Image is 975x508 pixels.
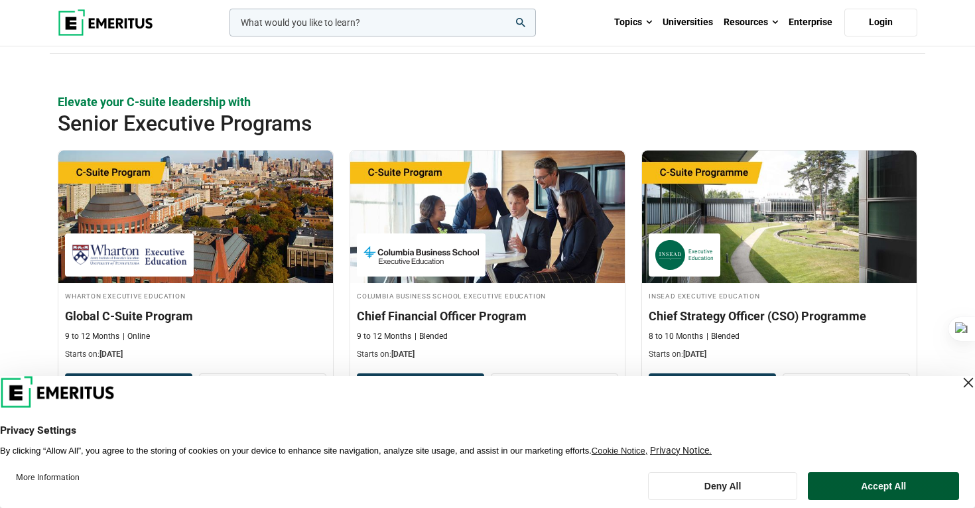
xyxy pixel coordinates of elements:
[649,373,776,396] button: Download Brochure
[642,151,917,367] a: Leadership Course by INSEAD Executive Education - October 14, 2025 INSEAD Executive Education INS...
[649,290,910,301] h4: INSEAD Executive Education
[199,373,326,396] a: View Program
[58,151,333,367] a: Leadership Course by Wharton Executive Education - September 24, 2025 Wharton Executive Education...
[357,331,411,342] p: 9 to 12 Months
[357,290,618,301] h4: Columbia Business School Executive Education
[72,240,187,270] img: Wharton Executive Education
[58,151,333,283] img: Global C-Suite Program | Online Leadership Course
[783,373,910,396] a: View Program
[649,349,910,360] p: Starts on:
[65,349,326,360] p: Starts on:
[706,331,740,342] p: Blended
[415,331,448,342] p: Blended
[491,373,618,396] a: View Program
[649,331,703,342] p: 8 to 10 Months
[683,349,706,359] span: [DATE]
[642,151,917,283] img: Chief Strategy Officer (CSO) Programme | Online Leadership Course
[65,331,119,342] p: 9 to 12 Months
[123,331,150,342] p: Online
[65,290,326,301] h4: Wharton Executive Education
[350,151,625,367] a: Finance Course by Columbia Business School Executive Education - September 29, 2025 Columbia Busi...
[655,240,714,270] img: INSEAD Executive Education
[844,9,917,36] a: Login
[99,349,123,359] span: [DATE]
[357,349,618,360] p: Starts on:
[357,308,618,324] h3: Chief Financial Officer Program
[58,110,831,137] h2: Senior Executive Programs
[391,349,415,359] span: [DATE]
[65,308,326,324] h3: Global C-Suite Program
[350,151,625,283] img: Chief Financial Officer Program | Online Finance Course
[229,9,536,36] input: woocommerce-product-search-field-0
[65,373,192,396] button: Download Brochure
[58,94,917,110] p: Elevate your C-suite leadership with
[363,240,479,270] img: Columbia Business School Executive Education
[357,373,484,396] button: Download Brochure
[649,308,910,324] h3: Chief Strategy Officer (CSO) Programme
